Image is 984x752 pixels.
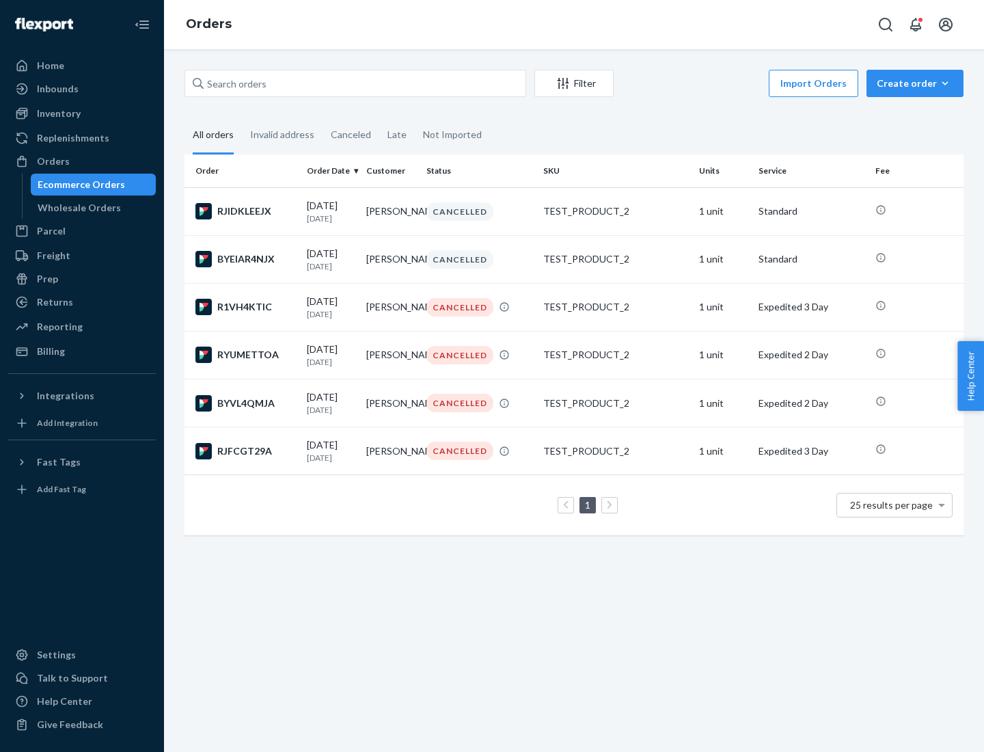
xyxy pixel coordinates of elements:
[957,341,984,411] button: Help Center
[694,379,753,427] td: 1 unit
[758,348,864,362] p: Expedited 2 Day
[37,249,70,263] div: Freight
[361,283,420,331] td: [PERSON_NAME]
[8,714,156,736] button: Give Feedback
[872,11,899,38] button: Open Search Box
[694,427,753,475] td: 1 unit
[307,343,355,368] div: [DATE]
[195,299,296,315] div: R1VH4KTIC
[758,204,864,218] p: Standard
[193,117,234,155] div: All orders
[538,155,694,187] th: SKU
[307,295,355,320] div: [DATE]
[175,5,243,44] ol: breadcrumbs
[31,197,156,219] a: Wholesale Orders
[37,82,79,96] div: Inbounds
[250,117,314,152] div: Invalid address
[534,70,614,97] button: Filter
[37,295,73,309] div: Returns
[426,442,493,460] div: CANCELLED
[38,201,121,215] div: Wholesale Orders
[37,155,70,168] div: Orders
[543,252,688,266] div: TEST_PRODUCT_2
[543,204,688,218] div: TEST_PRODUCT_2
[361,235,420,283] td: [PERSON_NAME]
[37,389,94,403] div: Integrations
[932,11,959,38] button: Open account menu
[37,483,86,495] div: Add Fast Tag
[423,117,482,152] div: Not Imported
[195,251,296,267] div: BYEIAR4NJX
[8,340,156,362] a: Billing
[307,438,355,464] div: [DATE]
[8,316,156,338] a: Reporting
[37,417,98,429] div: Add Integration
[535,77,613,90] div: Filter
[331,117,371,152] div: Canceled
[307,308,355,320] p: [DATE]
[361,427,420,475] td: [PERSON_NAME]
[850,499,933,511] span: 25 results per page
[8,291,156,313] a: Returns
[426,394,493,412] div: CANCELLED
[902,11,929,38] button: Open notifications
[758,444,864,458] p: Expedited 3 Day
[361,379,420,427] td: [PERSON_NAME]
[37,272,58,286] div: Prep
[366,165,415,176] div: Customer
[694,331,753,379] td: 1 unit
[361,331,420,379] td: [PERSON_NAME]
[8,55,156,77] a: Home
[543,397,688,410] div: TEST_PRODUCT_2
[38,178,125,191] div: Ecommerce Orders
[37,695,92,708] div: Help Center
[37,718,103,731] div: Give Feedback
[8,479,156,500] a: Add Fast Tag
[694,155,753,187] th: Units
[15,18,73,31] img: Flexport logo
[307,247,355,272] div: [DATE]
[37,131,109,145] div: Replenishments
[8,667,156,689] a: Talk to Support
[184,70,526,97] input: Search orders
[543,444,688,458] div: TEST_PRODUCT_2
[866,70,963,97] button: Create order
[769,70,858,97] button: Import Orders
[307,356,355,368] p: [DATE]
[195,443,296,459] div: RJFCGT29A
[543,300,688,314] div: TEST_PRODUCT_2
[307,199,355,224] div: [DATE]
[37,320,83,334] div: Reporting
[37,455,81,469] div: Fast Tags
[37,345,65,358] div: Billing
[37,107,81,120] div: Inventory
[195,203,296,219] div: RJIDKLEEJX
[37,59,64,72] div: Home
[694,235,753,283] td: 1 unit
[8,103,156,124] a: Inventory
[8,385,156,407] button: Integrations
[426,346,493,364] div: CANCELLED
[426,202,493,221] div: CANCELLED
[8,245,156,267] a: Freight
[8,150,156,172] a: Orders
[870,155,963,187] th: Fee
[753,155,870,187] th: Service
[128,11,156,38] button: Close Navigation
[307,213,355,224] p: [DATE]
[307,390,355,416] div: [DATE]
[8,268,156,290] a: Prep
[8,78,156,100] a: Inbounds
[184,155,301,187] th: Order
[8,127,156,149] a: Replenishments
[37,648,76,662] div: Settings
[301,155,361,187] th: Order Date
[758,300,864,314] p: Expedited 3 Day
[582,499,593,511] a: Page 1 is your current page
[8,451,156,473] button: Fast Tags
[307,452,355,464] p: [DATE]
[426,250,493,269] div: CANCELLED
[758,397,864,410] p: Expedited 2 Day
[31,174,156,196] a: Ecommerce Orders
